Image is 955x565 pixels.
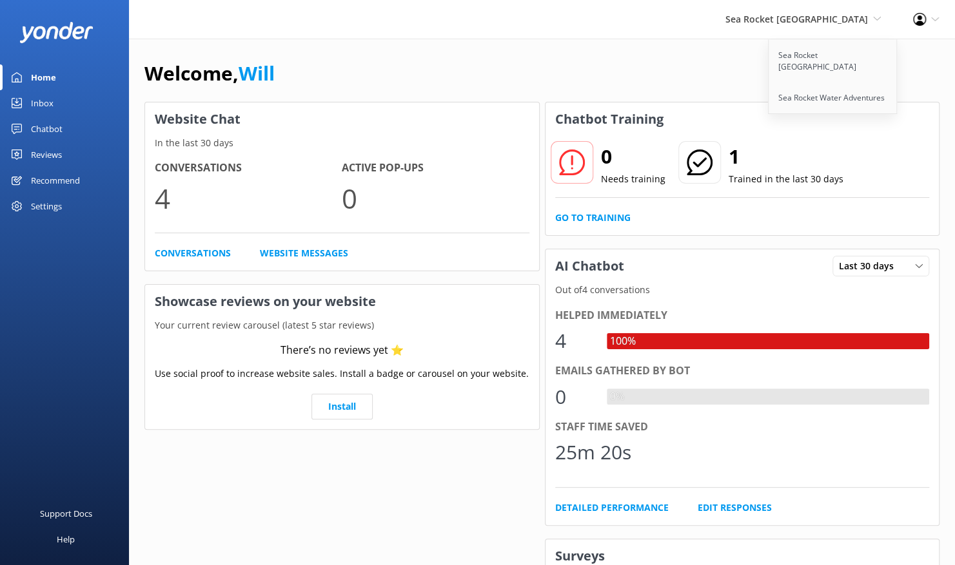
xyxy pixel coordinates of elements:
p: Needs training [601,172,665,186]
h3: Website Chat [145,102,539,136]
h2: 0 [601,141,665,172]
p: 4 [155,177,342,220]
a: Detailed Performance [555,501,669,515]
div: 0 [555,381,594,412]
p: Your current review carousel (latest 5 star reviews) [145,318,539,332]
div: 100% [607,333,639,350]
a: Install [311,394,373,419]
p: Use social proof to increase website sales. Install a badge or carousel on your website. [155,367,529,381]
div: Staff time saved [555,419,930,436]
a: Sea Rocket Water Adventures [769,82,898,113]
div: Reviews [31,142,62,168]
h3: Showcase reviews on your website [145,285,539,318]
h1: Welcome, [144,58,275,89]
p: In the last 30 days [145,136,539,150]
a: Conversations [155,246,231,260]
p: 0 [342,177,529,220]
p: Trained in the last 30 days [729,172,843,186]
h4: Active Pop-ups [342,160,529,177]
img: yonder-white-logo.png [19,22,94,43]
h3: Chatbot Training [546,102,673,136]
a: Will [239,60,275,86]
div: 25m 20s [555,437,631,468]
span: Last 30 days [839,259,901,273]
div: Helped immediately [555,307,930,324]
a: Edit Responses [698,501,772,515]
div: There’s no reviews yet ⭐ [281,342,404,359]
div: Chatbot [31,116,63,142]
div: Settings [31,193,62,219]
h3: AI Chatbot [546,249,634,283]
span: Sea Rocket [GEOGRAPHIC_DATA] [725,13,868,25]
div: Inbox [31,90,54,116]
div: 0% [607,388,627,405]
p: Out of 4 conversations [546,283,940,297]
div: Home [31,64,56,90]
div: Support Docs [40,501,92,526]
div: Emails gathered by bot [555,363,930,379]
div: 4 [555,325,594,356]
a: Sea Rocket [GEOGRAPHIC_DATA] [769,40,898,82]
a: Website Messages [260,246,348,260]
h2: 1 [729,141,843,172]
div: Recommend [31,168,80,193]
a: Go to Training [555,211,631,225]
h4: Conversations [155,160,342,177]
div: Help [57,526,75,552]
